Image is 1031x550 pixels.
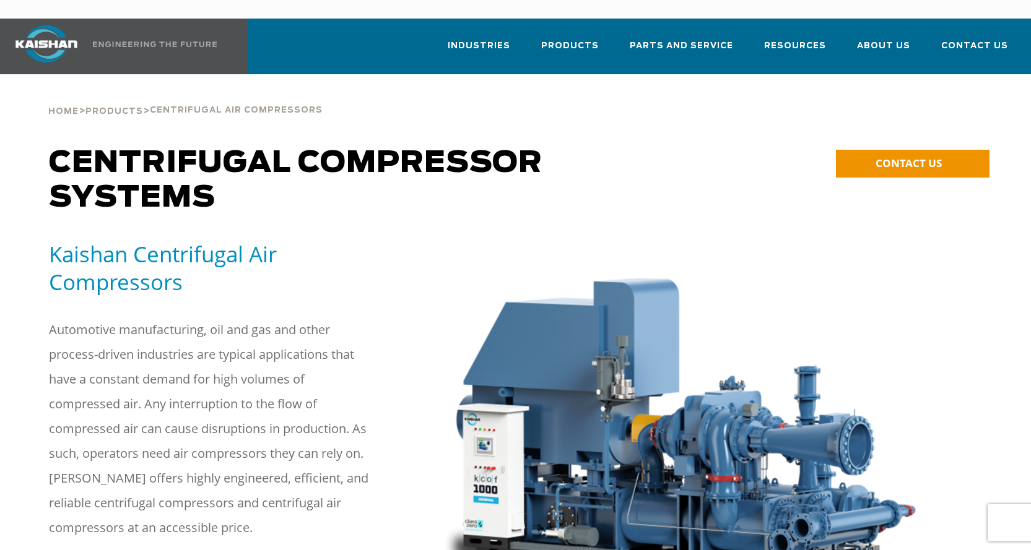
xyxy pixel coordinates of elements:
[941,39,1008,53] span: Contact Us
[541,39,599,53] span: Products
[764,39,826,53] span: Resources
[857,30,910,72] a: About Us
[85,105,143,116] a: Products
[49,240,414,296] h5: Kaishan Centrifugal Air Compressors
[93,41,217,47] img: Engineering the future
[541,30,599,72] a: Products
[448,39,510,53] span: Industries
[836,150,990,178] a: CONTACT US
[630,39,733,53] span: Parts and Service
[764,30,826,72] a: Resources
[857,39,910,53] span: About Us
[49,317,372,540] p: Automotive manufacturing, oil and gas and other process-driven industries are typical application...
[448,30,510,72] a: Industries
[49,148,542,213] span: Centrifugal Compressor Systems
[150,106,323,114] span: Centrifugal Air Compressors
[48,74,323,121] div: > >
[941,30,1008,72] a: Contact Us
[876,156,942,170] span: CONTACT US
[85,108,143,116] span: Products
[48,108,79,116] span: Home
[630,30,733,72] a: Parts and Service
[48,105,79,116] a: Home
